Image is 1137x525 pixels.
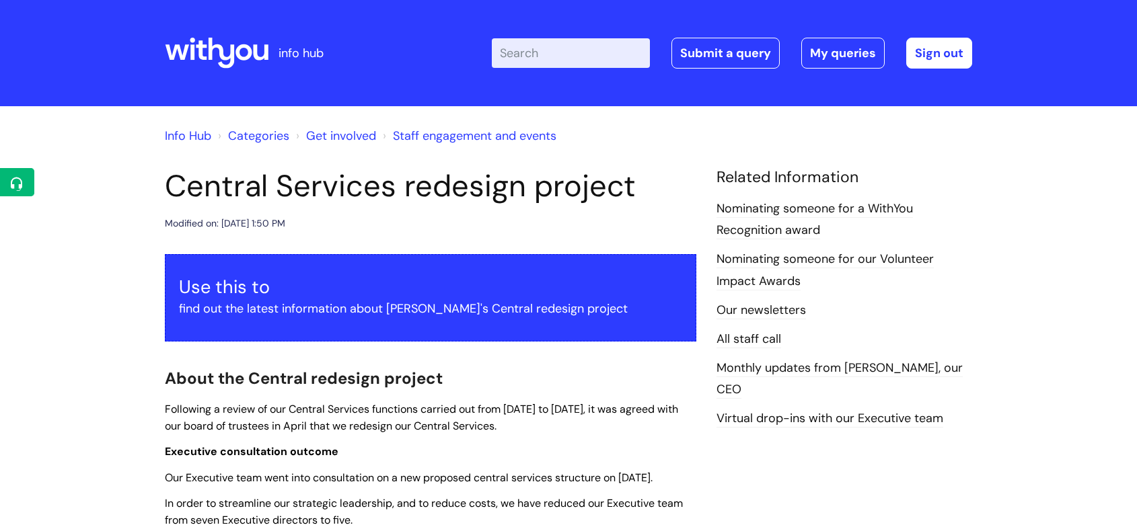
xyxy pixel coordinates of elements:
[717,331,781,348] a: All staff call
[165,402,678,433] span: Following a review of our Central Services functions carried out from [DATE] to [DATE], it was ag...
[906,38,972,69] a: Sign out
[393,128,556,144] a: Staff engagement and events
[293,125,376,147] li: Get involved
[165,471,653,485] span: Our Executive team went into consultation on a new proposed central services structure on [DATE].
[179,276,682,298] h3: Use this to
[215,125,289,147] li: Solution home
[379,125,556,147] li: Staff engagement and events
[717,168,972,187] h4: Related Information
[717,302,806,319] a: Our newsletters
[165,128,211,144] a: Info Hub
[492,38,650,68] input: Search
[717,410,943,428] a: Virtual drop-ins with our Executive team
[801,38,885,69] a: My queries
[717,360,963,399] a: Monthly updates from [PERSON_NAME], our CEO
[671,38,780,69] a: Submit a query
[165,444,338,458] span: Executive consultation outcome
[165,368,443,389] span: About the Central redesign project
[228,128,289,144] a: Categories
[717,251,934,290] a: Nominating someone for our Volunteer Impact Awards
[717,200,913,239] a: Nominating someone for a WithYou Recognition award
[279,42,324,64] p: info hub
[165,215,285,232] div: Modified on: [DATE] 1:50 PM
[492,38,972,69] div: | -
[165,168,696,204] h1: Central Services redesign project
[306,128,376,144] a: Get involved
[179,298,682,319] p: find out the latest information about [PERSON_NAME]'s Central redesign project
